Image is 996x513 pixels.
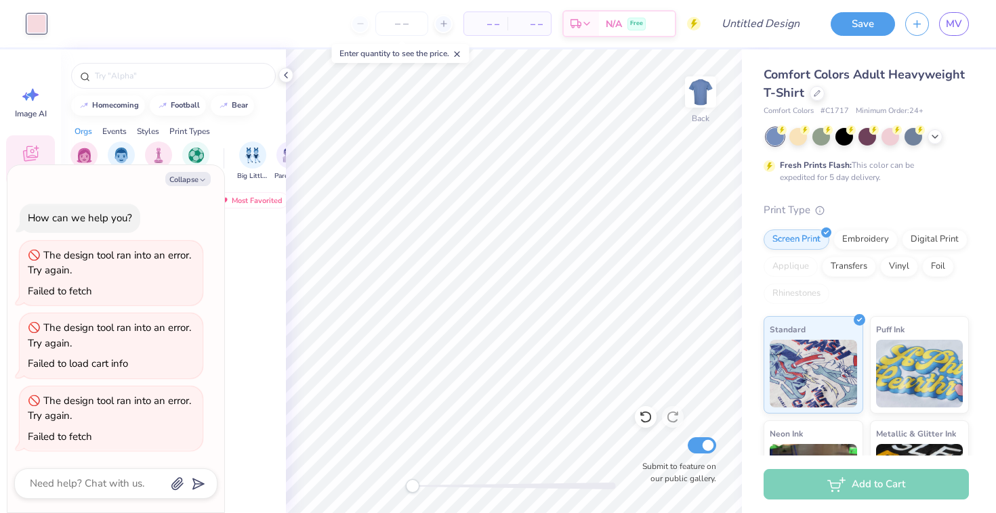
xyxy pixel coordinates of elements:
input: – – [375,12,428,36]
button: filter button [182,141,209,181]
img: Metallic & Glitter Ink [876,444,963,512]
span: MV [946,16,962,32]
span: Standard [770,322,806,336]
img: Fraternity Image [114,148,129,163]
div: Rhinestones [764,284,829,304]
button: filter button [274,141,306,181]
span: Metallic & Glitter Ink [876,426,956,441]
button: filter button [237,141,268,181]
button: filter button [145,141,172,181]
div: Print Types [169,125,210,137]
img: Parent's Weekend Image [283,148,298,163]
span: # C1717 [821,106,849,117]
div: Print Type [764,202,969,218]
div: The design tool ran into an error. Try again. [28,248,191,277]
div: Most Favorited [212,192,289,208]
span: – – [516,17,543,31]
button: homecoming [71,95,145,116]
div: Embroidery [833,229,898,250]
span: Big Little Reveal [237,171,268,181]
div: Enter quantity to see the price. [332,44,470,63]
label: Submit to feature on our public gallery. [635,460,716,485]
span: Neon Ink [770,426,803,441]
img: Big Little Reveal Image [245,148,260,163]
img: trend_line.gif [79,102,89,110]
div: Failed to fetch [28,430,92,443]
strong: Fresh Prints Flash: [780,160,852,171]
div: Styles [137,125,159,137]
button: filter button [70,141,98,181]
img: trend_line.gif [218,102,229,110]
span: Free [630,19,643,28]
div: filter for Big Little Reveal [237,141,268,181]
span: Puff Ink [876,322,905,336]
img: Puff Ink [876,340,963,407]
div: The design tool ran into an error. Try again. [28,321,191,350]
button: filter button [106,141,137,181]
span: – – [472,17,499,31]
div: Digital Print [902,229,968,250]
div: Foil [922,256,954,277]
div: This color can be expedited for 5 day delivery. [780,159,947,183]
div: How can we help you? [28,211,132,225]
img: Sports Image [188,148,204,163]
span: Image AI [15,108,47,119]
img: Back [687,79,714,106]
div: football [171,102,200,109]
div: filter for Club [145,141,172,181]
img: Club Image [151,148,166,163]
div: filter for Parent's Weekend [274,141,306,181]
div: Failed to fetch [28,284,92,298]
button: Collapse [165,172,211,186]
span: Parent's Weekend [274,171,306,181]
div: filter for Fraternity [106,141,137,181]
div: Screen Print [764,229,829,250]
a: MV [939,12,969,36]
span: Comfort Colors [764,106,814,117]
img: Sorority Image [77,148,92,163]
div: Accessibility label [406,479,419,493]
div: Failed to load cart info [28,357,128,370]
span: N/A [606,17,622,31]
div: The design tool ran into an error. Try again. [28,394,191,423]
div: Transfers [822,256,876,277]
div: Applique [764,256,818,277]
button: bear [211,95,254,116]
img: Standard [770,340,857,407]
div: bear [232,102,248,109]
button: football [150,95,206,116]
div: filter for Sports [182,141,209,181]
div: Orgs [75,125,92,137]
div: Vinyl [880,256,918,277]
div: homecoming [92,102,139,109]
input: Try "Alpha" [94,69,267,83]
span: Minimum Order: 24 + [856,106,924,117]
div: filter for Sorority [70,141,98,181]
div: Events [102,125,127,137]
span: Comfort Colors Adult Heavyweight T-Shirt [764,66,965,101]
img: trend_line.gif [157,102,168,110]
button: Save [831,12,895,36]
img: Neon Ink [770,444,857,512]
div: Back [692,112,709,125]
input: Untitled Design [711,10,810,37]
